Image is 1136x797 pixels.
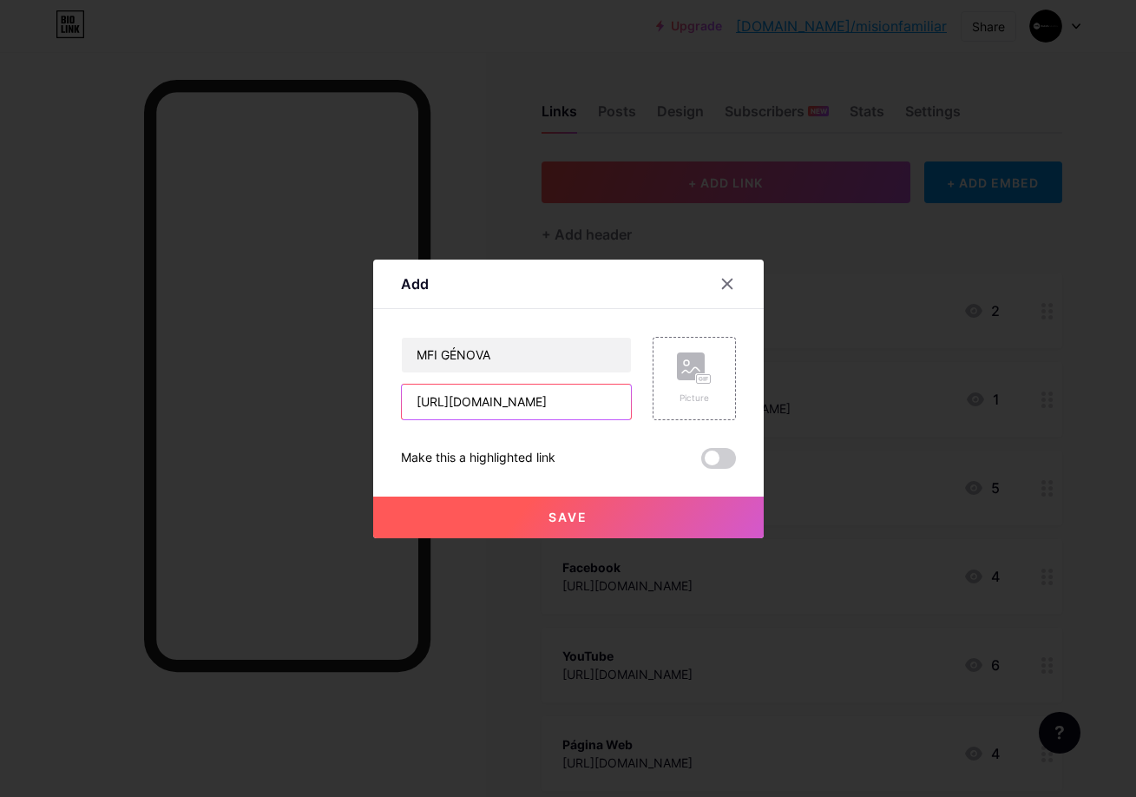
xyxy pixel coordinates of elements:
[373,497,764,538] button: Save
[402,338,631,372] input: Title
[401,448,555,469] div: Make this a highlighted link
[401,273,429,294] div: Add
[548,510,588,524] span: Save
[402,385,631,419] input: URL
[677,392,712,405] div: Picture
